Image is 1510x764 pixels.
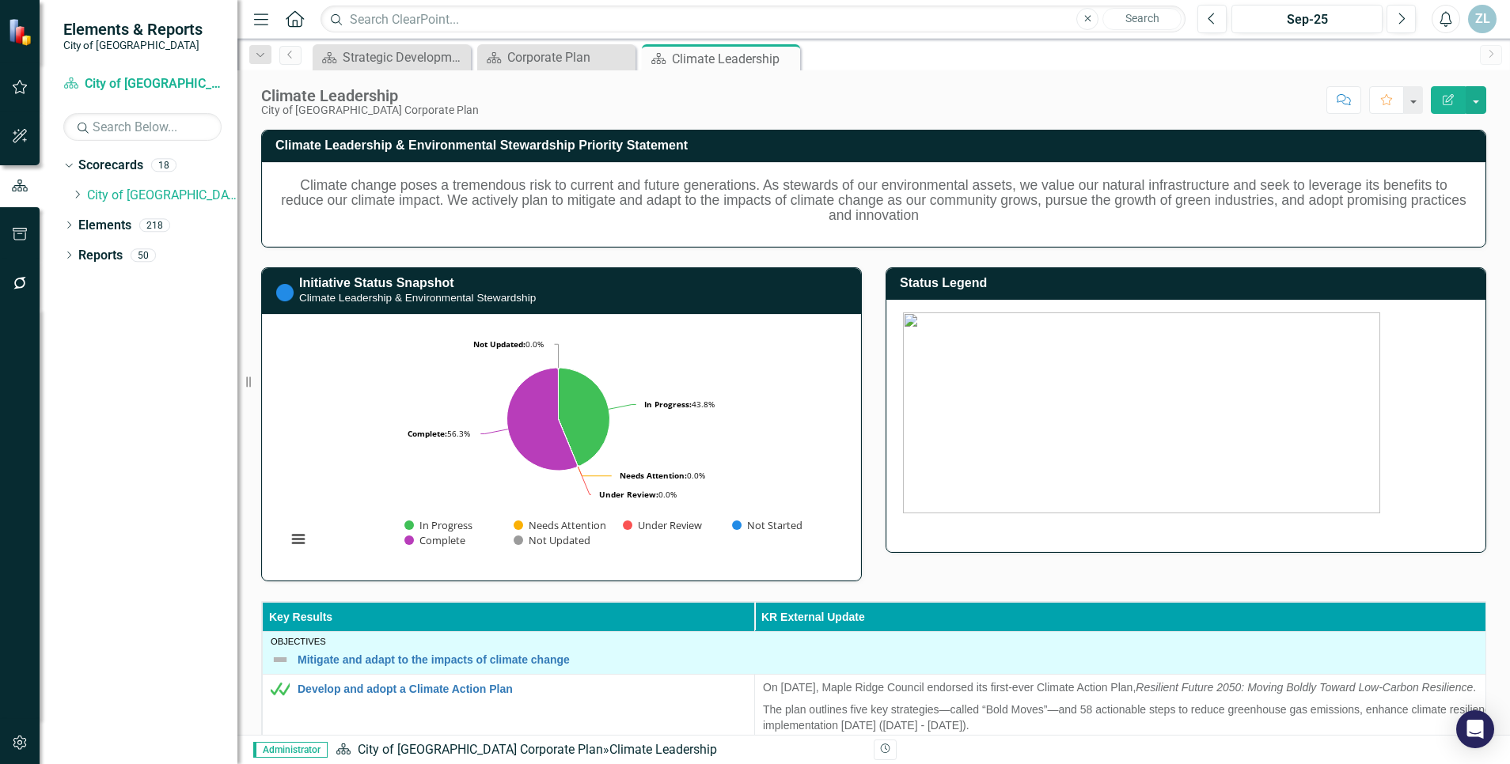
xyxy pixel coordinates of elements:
[732,518,802,532] button: Show Not Started
[900,276,1478,290] h3: Status Legend
[261,104,479,116] div: City of [GEOGRAPHIC_DATA] Corporate Plan
[620,470,705,481] text: 0.0%
[1231,5,1383,33] button: Sep-25
[358,742,603,757] a: City of [GEOGRAPHIC_DATA] Corporate Plan
[279,327,838,564] svg: Interactive chart
[672,49,796,69] div: Climate Leadership
[279,327,844,564] div: Chart. Highcharts interactive chart.
[1136,681,1473,694] em: Resilient Future 2050: Moving Boldly Toward Low-Carbon Resilience
[275,138,1478,153] h3: Climate Leadership & Environmental Stewardship Priority Statement
[620,470,687,481] tspan: Needs Attention:
[321,6,1186,33] input: Search ClearPoint...
[507,368,578,471] path: Complete, 9.
[63,20,203,39] span: Elements & Reports
[78,247,123,265] a: Reports
[63,113,222,141] input: Search Below...
[336,741,862,759] div: »
[299,292,536,304] small: Climate Leadership & Environmental Stewardship
[558,368,609,466] path: In Progress, 7.
[609,742,717,757] div: Climate Leadership
[529,518,606,532] text: Needs Attention
[1237,10,1377,29] div: Sep-25
[514,518,605,532] button: Show Needs Attention
[131,248,156,262] div: 50
[529,533,590,547] text: Not Updated
[481,47,632,67] a: Corporate Plan
[507,47,632,67] div: Corporate Plan
[151,159,176,172] div: 18
[279,178,1469,224] h5: Climate change poses a tremendous risk to current and future generations. As stewards of our envi...
[408,428,447,439] tspan: Complete:
[473,339,544,350] text: 0.0%
[1125,12,1159,25] span: Search
[408,428,470,439] text: 56.3%
[78,217,131,235] a: Elements
[261,87,479,104] div: Climate Leadership
[404,518,472,532] button: Show In Progress
[1456,710,1494,748] div: Open Intercom Messenger
[599,489,658,500] tspan: Under Review:
[473,339,525,350] tspan: Not Updated:
[253,742,328,758] span: Administrator
[404,533,465,547] button: Show Complete
[287,528,309,550] button: View chart menu, Chart
[1468,5,1497,33] button: ZL
[271,679,290,698] img: Met
[275,283,294,302] img: Not Started
[599,489,677,500] text: 0.0%
[559,419,579,467] path: Not Started, 0.
[299,276,454,289] a: Initiative Status Snapshot
[514,533,590,547] button: Show Not Updated
[298,683,746,695] a: Develop and adopt a Climate Action Plan
[87,187,237,205] a: City of [GEOGRAPHIC_DATA] Corporate Plan
[63,75,222,93] a: City of [GEOGRAPHIC_DATA] Corporate Plan
[139,218,170,232] div: 218
[644,399,715,410] text: 43.8%
[623,518,704,532] button: Show Under Review
[1102,8,1182,30] button: Search
[644,399,692,410] tspan: In Progress:
[8,18,36,46] img: ClearPoint Strategy
[78,157,143,175] a: Scorecards
[271,650,290,669] img: Not Defined
[63,39,203,51] small: City of [GEOGRAPHIC_DATA]
[317,47,467,67] a: Strategic Development, Communications, & Public Engagement
[343,47,467,67] div: Strategic Development, Communications, & Public Engagement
